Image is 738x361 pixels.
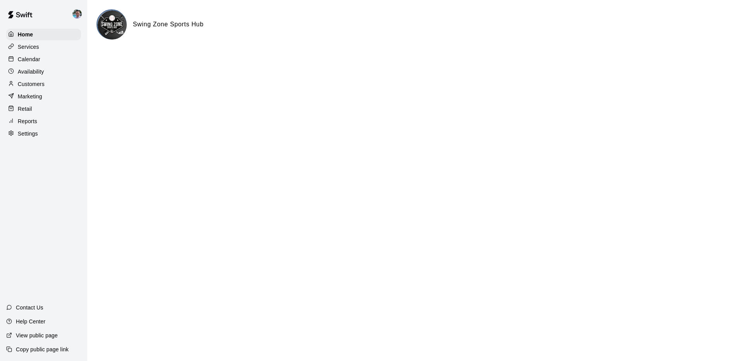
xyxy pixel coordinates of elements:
p: View public page [16,332,58,339]
a: Customers [6,78,81,90]
a: Retail [6,103,81,115]
img: Ryan Goehring [72,9,82,19]
a: Settings [6,128,81,139]
p: Copy public page link [16,346,69,353]
a: Availability [6,66,81,77]
div: Ryan Goehring [71,6,87,22]
a: Reports [6,115,81,127]
p: Availability [18,68,44,76]
p: Retail [18,105,32,113]
img: Swing Zone Sports Hub logo [98,10,127,40]
p: Services [18,43,39,51]
a: Calendar [6,53,81,65]
p: Customers [18,80,45,88]
p: Home [18,31,33,38]
p: Marketing [18,93,42,100]
a: Services [6,41,81,53]
p: Settings [18,130,38,138]
p: Reports [18,117,37,125]
p: Calendar [18,55,40,63]
a: Home [6,29,81,40]
p: Help Center [16,318,45,325]
a: Marketing [6,91,81,102]
p: Contact Us [16,304,43,311]
h6: Swing Zone Sports Hub [133,19,203,29]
